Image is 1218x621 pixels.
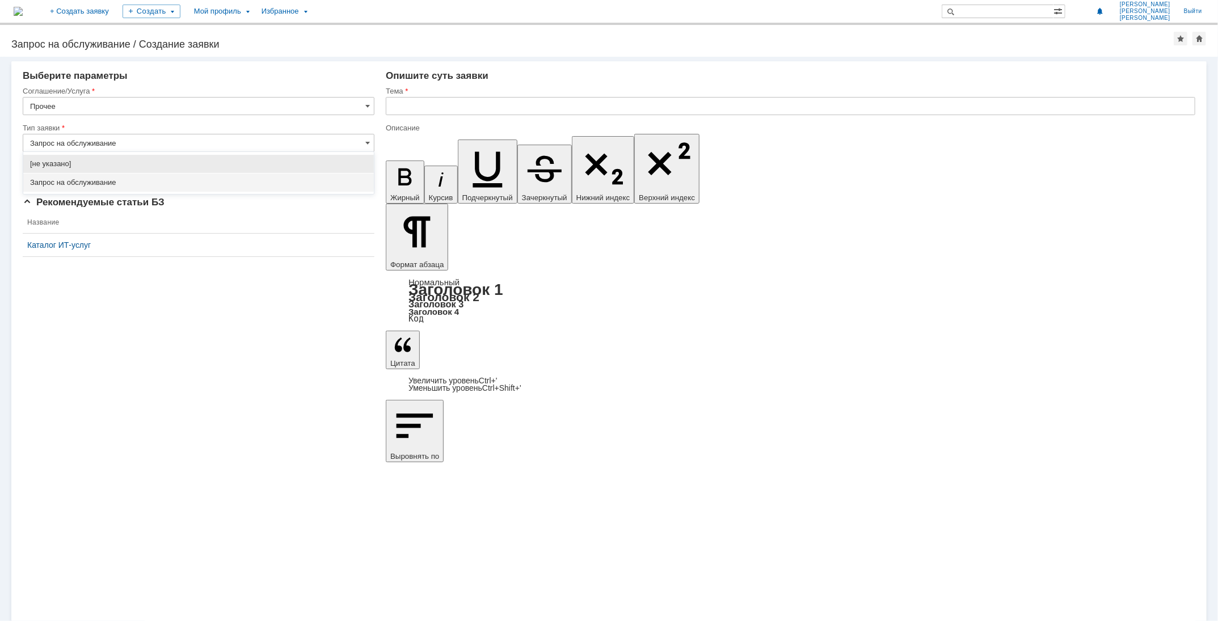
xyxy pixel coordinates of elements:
[408,290,479,303] a: Заголовок 2
[390,193,420,202] span: Жирный
[386,87,1193,95] div: Тема
[123,5,180,18] div: Создать
[30,178,367,187] span: Запрос на обслуживание
[27,240,370,250] a: Каталог ИТ-услуг
[1053,5,1065,16] span: Расширенный поиск
[424,166,458,204] button: Курсив
[479,376,498,385] span: Ctrl+'
[572,136,635,204] button: Нижний индекс
[14,7,23,16] img: logo
[408,376,498,385] a: Increase
[408,277,460,287] a: Нормальный
[462,193,513,202] span: Подчеркнутый
[386,204,448,271] button: Формат абзаца
[30,159,367,168] span: [не указано]
[634,134,699,204] button: Верхний индекс
[1192,32,1206,45] div: Сделать домашней страницей
[390,260,444,269] span: Формат абзаца
[517,145,572,204] button: Зачеркнутый
[408,314,424,324] a: Код
[386,331,420,369] button: Цитата
[386,400,444,462] button: Выровнять по
[11,39,1174,50] div: Запрос на обслуживание / Создание заявки
[23,87,372,95] div: Соглашение/Услуга
[458,140,517,204] button: Подчеркнутый
[1120,15,1170,22] span: [PERSON_NAME]
[386,377,1195,392] div: Цитата
[386,124,1193,132] div: Описание
[408,299,463,309] a: Заголовок 3
[522,193,567,202] span: Зачеркнутый
[390,359,415,367] span: Цитата
[14,7,23,16] a: Перейти на домашнюю страницу
[639,193,695,202] span: Верхний индекс
[408,281,503,298] a: Заголовок 1
[482,383,521,392] span: Ctrl+Shift+'
[408,383,521,392] a: Decrease
[23,124,372,132] div: Тип заявки
[429,193,453,202] span: Курсив
[408,307,459,316] a: Заголовок 4
[23,212,374,234] th: Название
[390,452,439,461] span: Выровнять по
[1120,1,1170,8] span: [PERSON_NAME]
[23,197,165,208] span: Рекомендуемые статьи БЗ
[23,70,128,81] span: Выберите параметры
[386,160,424,204] button: Жирный
[386,70,488,81] span: Опишите суть заявки
[386,278,1195,323] div: Формат абзаца
[1174,32,1187,45] div: Добавить в избранное
[576,193,630,202] span: Нижний индекс
[1120,8,1170,15] span: [PERSON_NAME]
